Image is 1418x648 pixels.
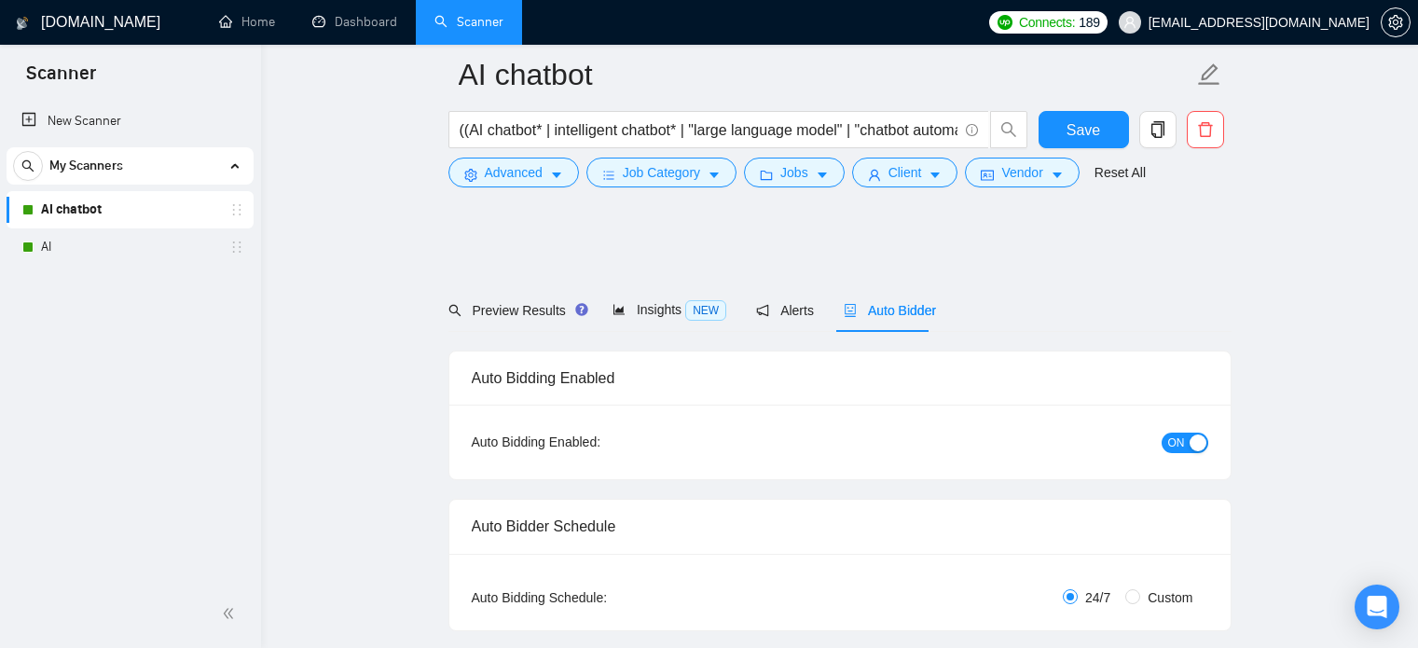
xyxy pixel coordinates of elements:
span: Connects: [1019,12,1075,33]
span: idcard [981,168,994,182]
span: area-chart [613,303,626,316]
span: copy [1140,121,1176,138]
span: Job Category [623,162,700,183]
span: My Scanners [49,147,123,185]
span: Auto Bidder [844,303,936,318]
button: Save [1039,111,1129,148]
span: setting [1382,15,1410,30]
a: AI chatbot [41,191,218,228]
button: search [13,151,43,181]
button: delete [1187,111,1224,148]
span: Jobs [780,162,808,183]
button: userClientcaret-down [852,158,958,187]
button: settingAdvancedcaret-down [448,158,579,187]
span: caret-down [708,168,721,182]
span: Insights [613,302,726,317]
button: search [990,111,1027,148]
span: Vendor [1001,162,1042,183]
span: caret-down [1051,168,1064,182]
span: delete [1188,121,1223,138]
button: folderJobscaret-down [744,158,845,187]
span: 24/7 [1078,587,1118,608]
span: Scanner [11,60,111,99]
span: holder [229,202,244,217]
span: holder [229,240,244,255]
span: info-circle [966,124,978,136]
div: Auto Bidding Schedule: [472,587,717,608]
span: bars [602,168,615,182]
span: 189 [1079,12,1099,33]
button: copy [1139,111,1177,148]
span: robot [844,304,857,317]
a: AI [41,228,218,266]
span: Save [1067,118,1100,142]
span: caret-down [550,168,563,182]
div: Tooltip anchor [573,301,590,318]
span: Preview Results [448,303,583,318]
a: setting [1381,15,1411,30]
button: barsJob Categorycaret-down [586,158,737,187]
a: Reset All [1094,162,1146,183]
span: Client [888,162,922,183]
input: Search Freelance Jobs... [460,118,957,142]
span: edit [1197,62,1221,87]
span: notification [756,304,769,317]
div: Auto Bidding Enabled: [472,432,717,452]
span: user [868,168,881,182]
span: caret-down [816,168,829,182]
img: upwork-logo.png [998,15,1012,30]
span: NEW [685,300,726,321]
img: logo [16,8,29,38]
span: Advanced [485,162,543,183]
span: Alerts [756,303,814,318]
span: search [991,121,1026,138]
a: New Scanner [21,103,239,140]
span: Custom [1140,587,1200,608]
span: caret-down [929,168,942,182]
li: My Scanners [7,147,254,266]
div: Auto Bidder Schedule [472,500,1208,553]
a: searchScanner [434,14,503,30]
a: dashboardDashboard [312,14,397,30]
span: search [448,304,461,317]
span: folder [760,168,773,182]
a: homeHome [219,14,275,30]
span: setting [464,168,477,182]
div: Auto Bidding Enabled [472,352,1208,405]
span: double-left [222,604,241,623]
button: setting [1381,7,1411,37]
li: New Scanner [7,103,254,140]
input: Scanner name... [459,51,1193,98]
span: ON [1168,433,1185,453]
div: Open Intercom Messenger [1355,585,1399,629]
button: idcardVendorcaret-down [965,158,1079,187]
span: search [14,159,42,172]
span: user [1123,16,1136,29]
